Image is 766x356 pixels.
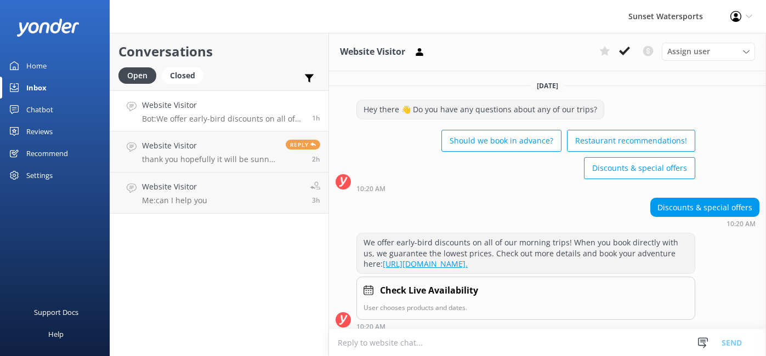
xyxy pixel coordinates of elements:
button: Should we book in advance? [441,130,561,152]
div: Settings [26,164,53,186]
span: Oct 04 2025 07:50am (UTC -05:00) America/Cancun [312,196,320,205]
a: Closed [162,69,209,81]
p: Bot: We offer early-bird discounts on all of our morning trips! When you book directly with us, w... [142,114,304,124]
div: Closed [162,67,203,84]
strong: 10:20 AM [356,324,385,330]
button: Discounts & special offers [584,157,695,179]
span: Oct 04 2025 09:20am (UTC -05:00) America/Cancun [312,113,320,123]
div: Reviews [26,120,53,142]
div: We offer early-bird discounts on all of our morning trips! When you book directly with us, we gua... [357,233,695,273]
a: [URL][DOMAIN_NAME]. [383,259,468,269]
span: [DATE] [530,81,565,90]
strong: 10:20 AM [727,221,756,227]
div: Recommend [26,142,68,164]
div: Home [26,55,47,77]
p: User chooses products and dates. [364,302,688,313]
span: Reply [286,140,320,150]
p: thank you hopefully it will be sunny [DATE]. thanks for your help all is rescheduled [142,154,277,164]
div: Assign User [662,43,755,60]
img: yonder-white-logo.png [16,19,80,37]
div: Oct 04 2025 09:20am (UTC -05:00) America/Cancun [356,323,695,330]
a: Website VisitorMe:can I help you3h [110,173,328,214]
a: Website Visitorthank you hopefully it will be sunny [DATE]. thanks for your help all is reschedul... [110,131,328,173]
h4: Website Visitor [142,181,207,193]
span: Assign user [667,45,710,58]
h4: Check Live Availability [380,284,478,298]
h4: Website Visitor [142,140,277,152]
div: Chatbot [26,99,53,120]
div: Support Docs [34,301,78,323]
h2: Conversations [118,41,320,62]
div: Discounts & special offers [651,198,759,217]
div: Inbox [26,77,47,99]
h3: Website Visitor [340,45,405,59]
a: Website VisitorBot:We offer early-bird discounts on all of our morning trips! When you book direc... [110,90,328,131]
div: Open [118,67,156,84]
p: Me: can I help you [142,196,207,205]
strong: 10:20 AM [356,186,385,192]
div: Oct 04 2025 09:20am (UTC -05:00) America/Cancun [650,220,759,227]
div: Help [48,323,64,345]
span: Oct 04 2025 08:47am (UTC -05:00) America/Cancun [312,154,320,164]
div: Hey there 👋 Do you have any questions about any of our trips? [357,100,604,119]
a: Open [118,69,162,81]
h4: Website Visitor [142,99,304,111]
button: Restaurant recommendations! [567,130,695,152]
div: Oct 04 2025 09:20am (UTC -05:00) America/Cancun [356,185,695,192]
